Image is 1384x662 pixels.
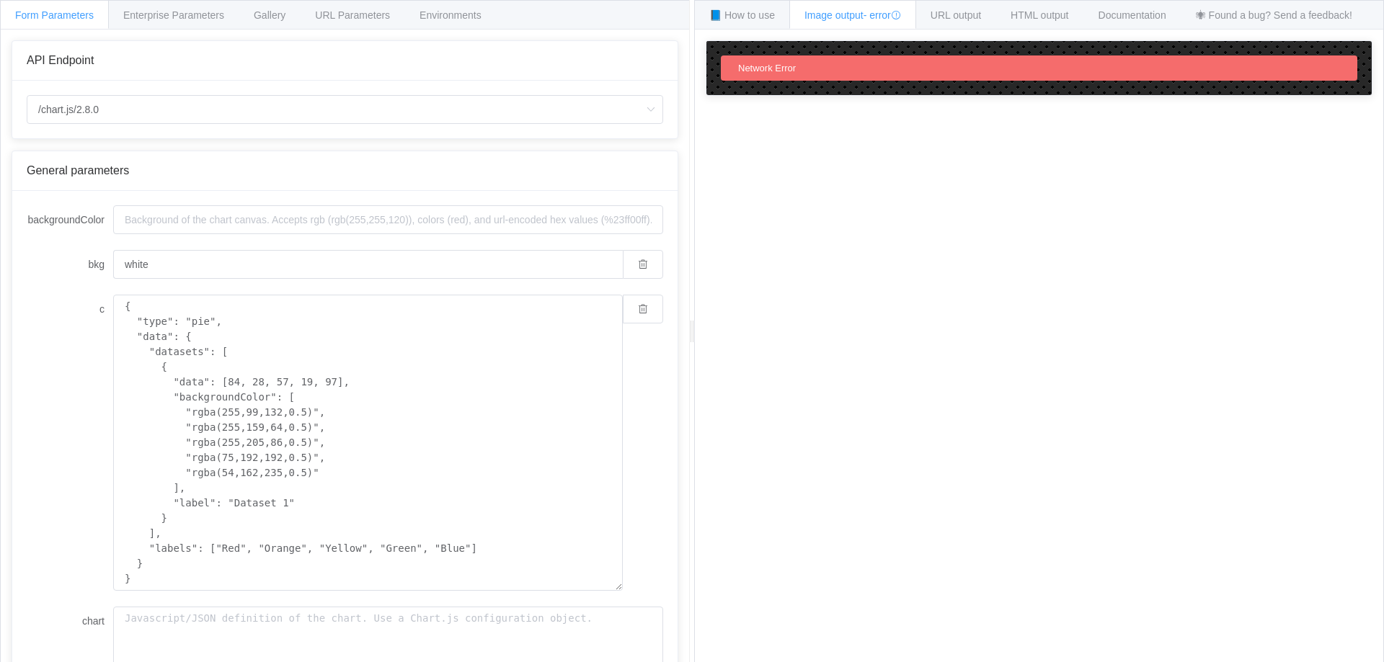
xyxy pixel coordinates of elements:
input: Background of the chart canvas. Accepts rgb (rgb(255,255,120)), colors (red), and url-encoded hex... [113,205,663,234]
span: Form Parameters [15,9,94,21]
span: Documentation [1099,9,1166,21]
span: Gallery [254,9,285,21]
label: c [27,295,113,323]
span: Enterprise Parameters [123,9,224,21]
span: General parameters [27,164,129,176]
label: bkg [27,250,113,279]
span: Network Error [738,63,796,73]
input: Select [27,95,663,124]
span: HTML output [1011,9,1068,21]
input: Background of the chart canvas. Accepts rgb (rgb(255,255,120)), colors (red), and url-encoded hex... [113,250,623,279]
span: Environments [420,9,482,21]
span: - error [864,9,901,21]
span: 🕷 Found a bug? Send a feedback! [1196,9,1352,21]
span: URL Parameters [315,9,390,21]
span: 📘 How to use [709,9,775,21]
span: API Endpoint [27,54,94,66]
label: chart [27,607,113,635]
span: URL output [931,9,981,21]
label: backgroundColor [27,205,113,234]
span: Image output [804,9,901,21]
